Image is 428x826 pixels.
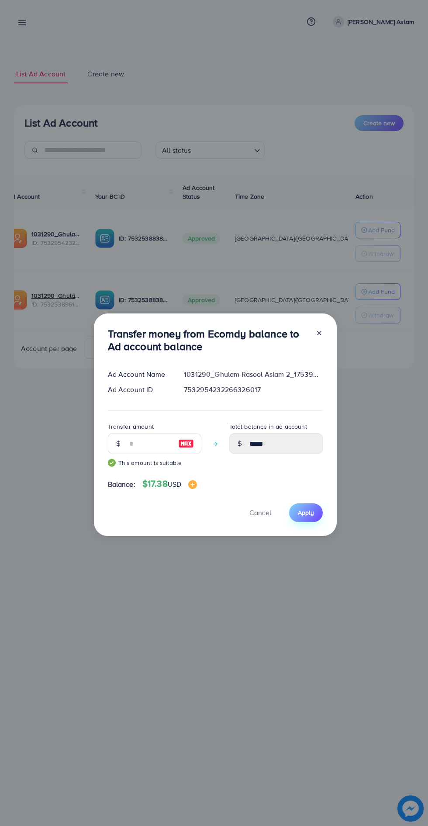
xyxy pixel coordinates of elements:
img: image [188,480,197,489]
span: Cancel [249,508,271,517]
span: USD [168,479,181,489]
label: Total balance in ad account [229,422,307,431]
div: Ad Account ID [101,385,177,395]
div: 7532954232266326017 [177,385,329,395]
h4: $17.38 [142,478,197,489]
span: Apply [298,508,314,517]
div: Ad Account Name [101,369,177,379]
small: This amount is suitable [108,458,201,467]
button: Cancel [238,503,282,522]
img: image [178,438,194,449]
img: guide [108,459,116,467]
button: Apply [289,503,323,522]
div: 1031290_Ghulam Rasool Aslam 2_1753902599199 [177,369,329,379]
span: Balance: [108,479,135,489]
h3: Transfer money from Ecomdy balance to Ad account balance [108,327,309,353]
label: Transfer amount [108,422,154,431]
